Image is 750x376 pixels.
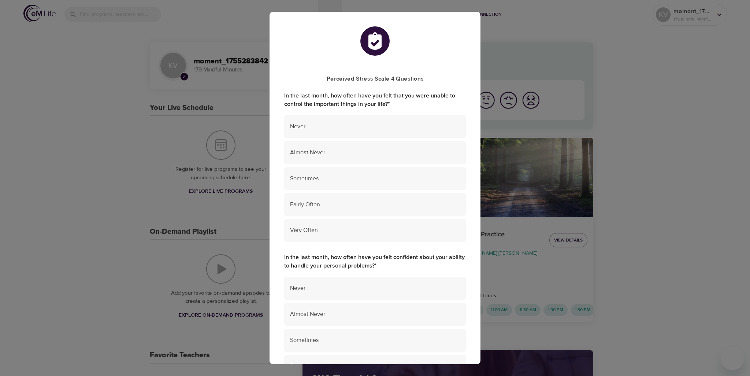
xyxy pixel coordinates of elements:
[290,336,460,344] span: Sometimes
[290,226,460,235] span: Very Often
[284,92,466,108] label: In the last month, how often have you felt that you were unable to control the important things i...
[290,174,460,183] span: Sometimes
[290,200,460,209] span: Fairly Often
[284,75,466,83] h5: Perceived Stress Scale 4 Questions
[284,253,466,270] label: In the last month, how often have you felt confident about your ability to handle your personal p...
[290,148,460,157] span: Almost Never
[290,362,460,371] span: Fairly Often
[290,122,460,131] span: Never
[290,284,460,292] span: Never
[290,310,460,318] span: Almost Never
